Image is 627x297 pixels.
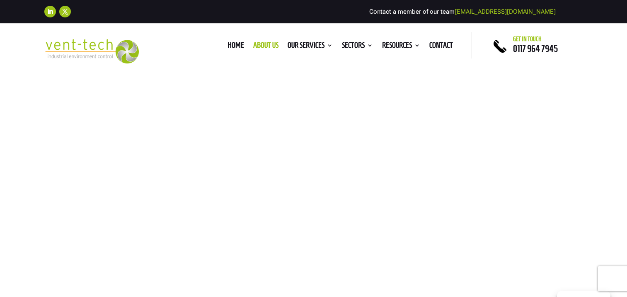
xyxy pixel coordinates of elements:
[513,36,542,42] span: Get in touch
[369,8,556,15] span: Contact a member of our team
[513,44,558,54] a: 0117 964 7945
[228,42,244,51] a: Home
[342,42,373,51] a: Sectors
[429,42,453,51] a: Contact
[59,6,71,17] a: Follow on X
[44,6,56,17] a: Follow on LinkedIn
[455,8,556,15] a: [EMAIL_ADDRESS][DOMAIN_NAME]
[288,42,333,51] a: Our Services
[44,39,139,63] img: 2023-09-27T08_35_16.549ZVENT-TECH---Clear-background
[253,42,278,51] a: About us
[382,42,420,51] a: Resources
